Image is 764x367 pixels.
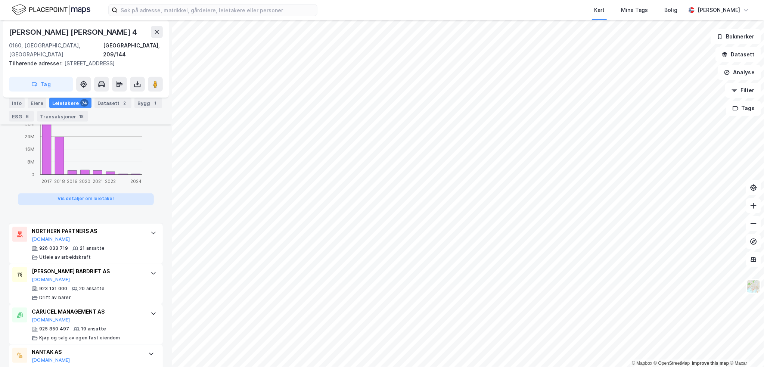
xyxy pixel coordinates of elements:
div: Kart [594,6,605,15]
button: Analyse [718,65,761,80]
div: 926 033 719 [39,246,68,252]
button: [DOMAIN_NAME] [32,277,70,283]
button: Vis detaljer om leietaker [18,193,154,205]
div: Eiere [28,98,46,108]
div: ESG [9,111,34,122]
div: NANTAK AS [32,348,141,357]
div: Bolig [664,6,677,15]
div: Kontrollprogram for chat [727,331,764,367]
button: [DOMAIN_NAME] [32,358,70,364]
div: Bygg [134,98,162,108]
div: 18 [78,113,85,120]
div: 74 [80,99,88,107]
span: Tilhørende adresser: [9,60,64,66]
div: [STREET_ADDRESS] [9,59,157,68]
input: Søk på adresse, matrikkel, gårdeiere, leietakere eller personer [118,4,317,16]
button: Filter [725,83,761,98]
a: Improve this map [692,361,729,366]
div: 19 ansatte [81,326,106,332]
div: [GEOGRAPHIC_DATA], 209/144 [103,41,163,59]
tspan: 0 [31,172,34,177]
button: Datasett [715,47,761,62]
button: Bokmerker [711,29,761,44]
div: 2 [121,99,128,107]
div: 1 [152,99,159,107]
tspan: 2017 [41,178,52,184]
tspan: 16M [25,146,34,152]
a: Mapbox [632,361,652,366]
button: [DOMAIN_NAME] [32,317,70,323]
iframe: Chat Widget [727,331,764,367]
img: Z [746,279,761,293]
tspan: 2022 [105,178,116,184]
img: logo.f888ab2527a4732fd821a326f86c7f29.svg [12,3,90,16]
div: Mine Tags [621,6,648,15]
button: Tag [9,77,73,92]
div: Kjøp og salg av egen fast eiendom [39,335,120,341]
button: Tags [726,101,761,116]
div: 6 [24,113,31,120]
div: [PERSON_NAME] [PERSON_NAME] 4 [9,26,139,38]
div: 20 ansatte [79,286,105,292]
div: Drift av barer [39,295,71,301]
div: Leietakere [49,98,91,108]
tspan: 2019 [67,178,78,184]
tspan: 2020 [79,178,90,184]
tspan: 8M [27,159,34,165]
div: Info [9,98,25,108]
div: Utleie av arbeidskraft [39,255,91,261]
tspan: 24M [25,134,34,139]
div: 923 131 000 [39,286,67,292]
tspan: 32M [25,121,34,127]
tspan: 2024 [130,178,142,184]
tspan: 2021 [93,178,103,184]
div: CARUCEL MANAGEMENT AS [32,308,143,317]
div: 925 850 497 [39,326,69,332]
a: OpenStreetMap [654,361,690,366]
div: Datasett [94,98,131,108]
div: 0160, [GEOGRAPHIC_DATA], [GEOGRAPHIC_DATA] [9,41,103,59]
div: Transaksjoner [37,111,88,122]
div: NORTHERN PARTNERS AS [32,227,143,236]
button: [DOMAIN_NAME] [32,237,70,243]
div: [PERSON_NAME] BARDRIFT AS [32,267,143,276]
div: 21 ansatte [80,246,105,252]
div: [PERSON_NAME] [698,6,740,15]
tspan: 2018 [54,178,65,184]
